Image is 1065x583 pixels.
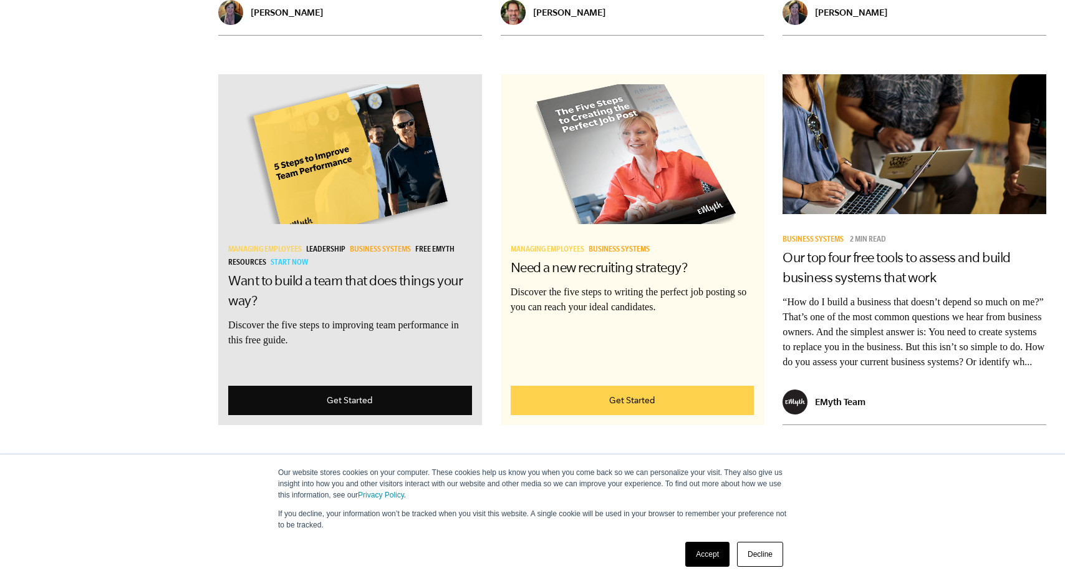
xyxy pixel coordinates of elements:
[278,508,787,531] p: If you decline, your information won’t be tracked when you visit this website. A single cookie wi...
[511,246,584,255] span: Managing Employees
[228,246,455,268] a: Free EMyth Resources
[815,396,865,407] p: EMyth Team
[533,7,605,17] p: [PERSON_NAME]
[783,70,1046,218] img: essential business systems, best business systems, good work systems, how to create systems for b...
[124,72,134,82] img: tab_keywords_by_traffic_grey.svg
[783,295,1046,370] p: “How do I build a business that doesn’t depend so much on me?” That’s one of the most common ques...
[783,236,844,245] span: Business Systems
[589,246,654,255] a: Business Systems
[138,74,210,82] div: Keywords by Traffic
[350,246,411,255] span: Business Systems
[32,32,137,42] div: Domain: [DOMAIN_NAME]
[228,386,472,415] a: Get Started
[589,246,650,255] span: Business Systems
[228,318,472,348] p: Discover the five steps to improving team performance in this free guide.
[783,250,1011,285] a: Our top four free tools to assess and build business systems that work
[20,32,30,42] img: website_grey.svg
[511,72,754,235] img: find-the-right-candidate-for-job-in-your-organization-job-post-template
[228,246,306,255] a: Managing Employees
[511,285,754,315] p: Discover the five steps to writing the perfect job posting so you can reach your ideal candidates.
[685,542,730,567] a: Accept
[20,20,30,30] img: logo_orange.svg
[511,260,688,275] a: Need a new recruiting strategy?
[251,7,323,17] p: [PERSON_NAME]
[737,542,783,567] a: Decline
[783,236,848,245] a: Business Systems
[278,467,787,501] p: Our website stores cookies on your computer. These cookies help us know you when you come back so...
[350,246,415,255] a: Business Systems
[47,74,112,82] div: Domain Overview
[306,246,350,255] a: Leadership
[271,259,312,268] a: Start Now
[511,386,754,415] a: Get Started
[228,72,472,235] img: emyth-business-coaching-annual-plan-financial-quarterly-goals
[783,389,807,414] img: EMyth Team - EMyth
[850,236,886,245] p: 2 min read
[306,246,345,255] span: Leadership
[511,246,589,255] a: Managing Employees
[35,20,61,30] div: v 4.0.25
[358,491,404,499] a: Privacy Policy
[271,259,308,268] span: Start Now
[228,273,463,308] a: Want to build a team that does things your way?
[815,7,887,17] p: [PERSON_NAME]
[228,246,302,255] span: Managing Employees
[34,72,44,82] img: tab_domain_overview_orange.svg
